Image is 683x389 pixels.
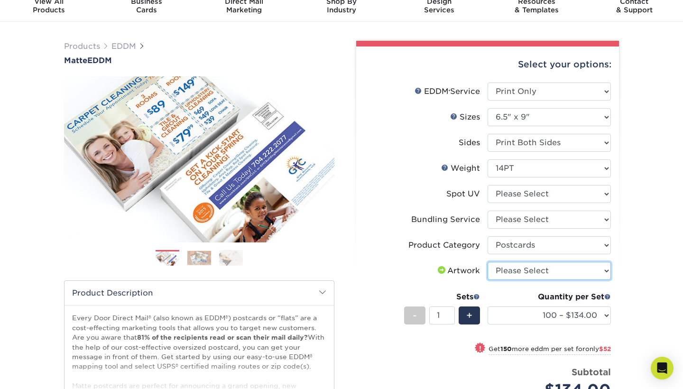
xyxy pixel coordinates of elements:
strong: Subtotal [572,367,611,377]
div: Product Category [408,240,480,251]
img: EDDM 01 [156,251,179,267]
span: - [413,308,417,323]
sup: ® [449,89,450,93]
div: EDDM Service [415,86,480,97]
div: Bundling Service [411,214,480,225]
h1: EDDM [64,56,334,65]
div: Quantity per Set [488,291,611,303]
a: Products [64,42,100,51]
small: Get more eddm per set for [489,345,611,355]
span: ! [479,343,481,353]
img: EDDM 02 [187,250,211,265]
div: Sides [459,137,480,148]
div: Sets [404,291,480,303]
img: Matte 01 [64,70,334,250]
img: EDDM 03 [219,250,243,266]
a: MatteEDDM [64,56,334,65]
span: Matte [64,56,87,65]
strong: 150 [500,345,512,352]
span: + [466,308,472,323]
div: Artwork [436,265,480,277]
strong: 81% of the recipients read or scan their mail daily? [137,333,308,341]
div: Spot UV [446,188,480,200]
h2: Product Description [65,281,334,305]
div: Select your options: [364,46,611,83]
a: EDDM [111,42,136,51]
span: $52 [599,345,611,352]
span: only [585,345,611,352]
div: Weight [441,163,480,174]
div: Open Intercom Messenger [651,357,674,380]
div: Sizes [450,111,480,123]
